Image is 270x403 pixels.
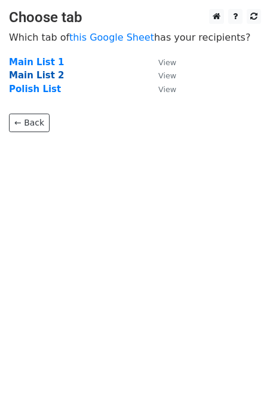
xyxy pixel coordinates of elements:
[9,31,261,44] p: Which tab of has your recipients?
[210,346,270,403] iframe: Chat Widget
[69,32,154,43] a: this Google Sheet
[146,57,176,68] a: View
[9,114,50,132] a: ← Back
[158,58,176,67] small: View
[9,57,65,68] a: Main List 1
[158,71,176,80] small: View
[146,84,176,94] a: View
[158,85,176,94] small: View
[9,9,261,26] h3: Choose tab
[146,70,176,81] a: View
[9,84,61,94] a: Polish List
[9,70,65,81] a: Main List 2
